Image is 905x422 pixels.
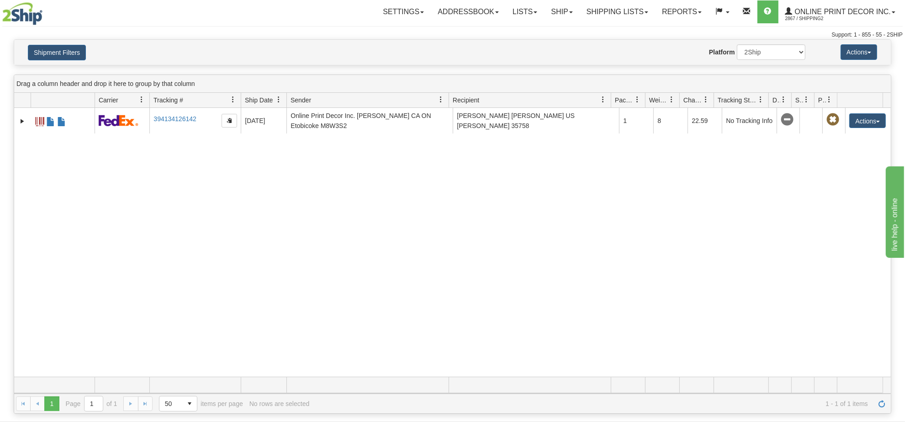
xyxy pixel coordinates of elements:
[453,108,619,134] td: [PERSON_NAME] [PERSON_NAME] US [PERSON_NAME] 35758
[134,92,149,107] a: Carrier filter column settings
[841,44,877,60] button: Actions
[222,114,237,128] button: Copy to clipboard
[826,113,839,126] span: Pickup Not Assigned
[85,396,103,411] input: Page 1
[271,92,286,107] a: Ship Date filter column settings
[818,96,826,105] span: Pickup Status
[225,92,241,107] a: Tracking # filter column settings
[159,396,197,411] span: Page sizes drop down
[874,396,889,411] a: Refresh
[7,5,85,16] div: live help - online
[709,48,735,57] label: Platform
[182,396,197,411] span: select
[785,14,854,23] span: 2867 / Shipping2
[683,96,703,105] span: Charge
[506,0,544,23] a: Lists
[778,0,902,23] a: Online Print Decor Inc. 2867 / Shipping2
[431,0,506,23] a: Addressbook
[18,117,27,126] a: Expand
[249,400,310,407] div: No rows are selected
[653,108,688,134] td: 8
[165,399,177,408] span: 50
[2,31,903,39] div: Support: 1 - 855 - 55 - 2SHIP
[2,2,42,25] img: logo2867.jpg
[773,96,780,105] span: Delivery Status
[28,45,86,60] button: Shipment Filters
[698,92,714,107] a: Charge filter column settings
[46,113,55,128] a: Commercial Invoice
[453,96,479,105] span: Recipient
[799,92,814,107] a: Shipment Issues filter column settings
[795,96,803,105] span: Shipment Issues
[753,92,768,107] a: Tracking Status filter column settings
[99,115,138,126] img: 2 - FedEx
[781,113,794,126] span: No Tracking Info
[291,96,311,105] span: Sender
[245,96,273,105] span: Ship Date
[99,96,118,105] span: Carrier
[544,0,579,23] a: Ship
[884,164,904,257] iframe: chat widget
[649,96,668,105] span: Weight
[14,75,891,93] div: grid grouping header
[241,108,286,134] td: [DATE]
[44,396,59,411] span: Page 1
[286,108,453,134] td: Online Print Decor Inc. [PERSON_NAME] CA ON Etobicoke M8W3S2
[433,92,449,107] a: Sender filter column settings
[57,113,66,128] a: USMCA CO
[793,8,891,16] span: Online Print Decor Inc.
[153,115,196,123] a: 394134126142
[316,400,868,407] span: 1 - 1 of 1 items
[35,113,44,128] a: Label
[722,108,777,134] td: No Tracking Info
[821,92,837,107] a: Pickup Status filter column settings
[580,0,655,23] a: Shipping lists
[615,96,634,105] span: Packages
[849,113,886,128] button: Actions
[376,0,431,23] a: Settings
[664,92,679,107] a: Weight filter column settings
[688,108,722,134] td: 22.59
[153,96,183,105] span: Tracking #
[630,92,645,107] a: Packages filter column settings
[655,0,709,23] a: Reports
[159,396,243,411] span: items per page
[66,396,117,411] span: Page of 1
[776,92,791,107] a: Delivery Status filter column settings
[718,96,757,105] span: Tracking Status
[619,108,653,134] td: 1
[595,92,611,107] a: Recipient filter column settings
